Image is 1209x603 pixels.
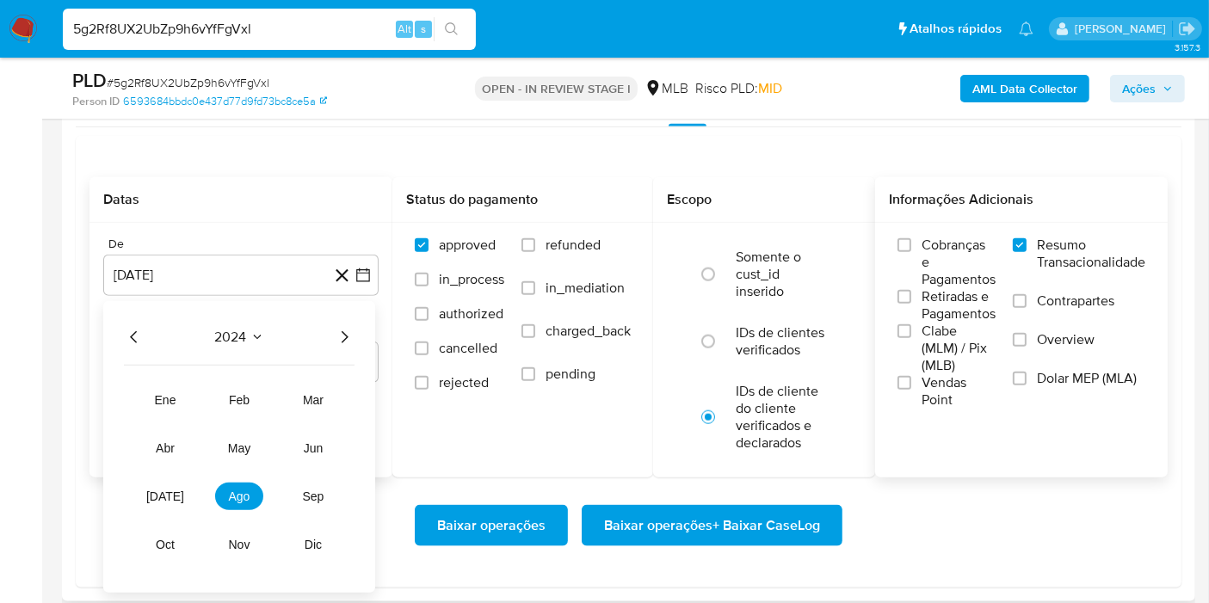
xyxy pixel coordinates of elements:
p: leticia.merlin@mercadolivre.com [1075,21,1172,37]
span: s [421,21,426,37]
button: AML Data Collector [960,75,1089,102]
a: Notificações [1019,22,1033,36]
button: Ações [1110,75,1185,102]
span: Risco PLD: [695,79,782,98]
input: Pesquise usuários ou casos... [63,18,476,40]
span: Alt [398,21,411,37]
p: OPEN - IN REVIEW STAGE I [475,77,638,101]
span: 3.157.3 [1175,40,1200,54]
b: AML Data Collector [972,75,1077,102]
span: # 5g2Rf8UX2UbZp9h6vYfFgVxl [107,74,269,91]
div: MLB [645,79,688,98]
span: MID [758,78,782,98]
b: PLD [72,66,107,94]
button: search-icon [434,17,469,41]
a: 6593684bbdc0e437d77d9fd73bc8ce5a [123,94,327,109]
a: Sair [1178,20,1196,38]
b: Person ID [72,94,120,109]
span: Atalhos rápidos [910,20,1002,38]
span: Ações [1122,75,1156,102]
